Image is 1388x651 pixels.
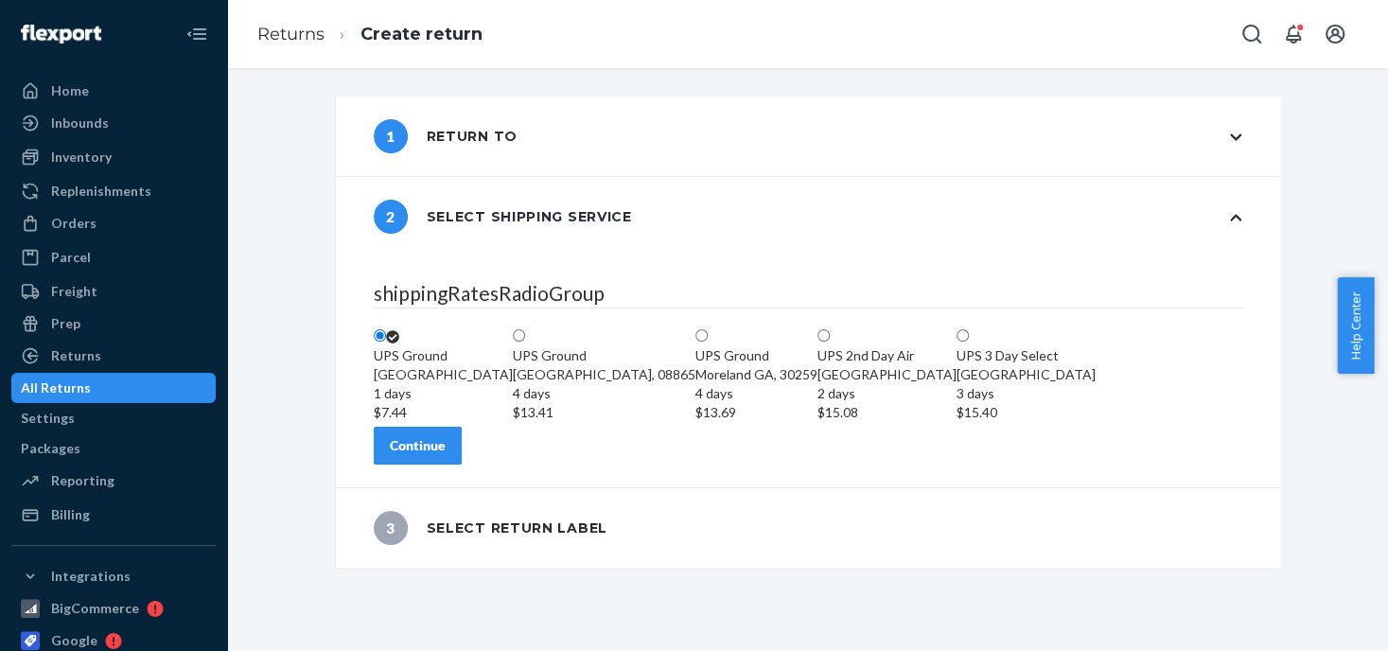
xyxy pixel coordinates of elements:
input: UPS 2nd Day Air[GEOGRAPHIC_DATA]2 days$15.08 [817,329,830,342]
div: Settings [21,409,75,428]
div: Orders [51,214,97,233]
span: 1 [374,119,408,153]
div: Home [51,81,89,100]
a: Create return [360,24,483,44]
div: $13.41 [513,403,695,422]
div: [GEOGRAPHIC_DATA] [957,365,1096,422]
a: Replenishments [11,176,216,206]
div: 2 days [817,384,957,403]
div: UPS Ground [374,346,513,365]
div: 4 days [513,384,695,403]
div: Integrations [51,567,131,586]
a: Orders [11,208,216,238]
div: [GEOGRAPHIC_DATA] [817,365,957,422]
div: $13.69 [695,403,817,422]
div: BigCommerce [51,599,139,618]
a: Home [11,76,216,106]
span: 2 [374,200,408,234]
div: Select shipping service [374,200,632,234]
button: Close Navigation [178,15,216,53]
div: Parcel [51,248,91,267]
a: Parcel [11,242,216,273]
div: Replenishments [51,182,151,201]
a: Returns [11,341,216,371]
a: Settings [11,403,216,433]
a: Reporting [11,466,216,496]
div: UPS 3 Day Select [957,346,1096,365]
div: [GEOGRAPHIC_DATA], 08865 [513,365,695,422]
img: Flexport logo [21,25,101,44]
div: Inbounds [51,114,109,132]
div: Inventory [51,148,112,167]
div: Billing [51,505,90,524]
div: UPS Ground [513,346,695,365]
ol: breadcrumbs [242,7,498,62]
a: Returns [257,24,325,44]
div: Moreland GA, 30259 [695,365,817,422]
div: 3 days [957,384,1096,403]
div: Freight [51,282,97,301]
div: All Returns [21,378,91,397]
div: Return to [374,119,518,153]
div: UPS Ground [695,346,817,365]
button: Open account menu [1316,15,1354,53]
div: Packages [21,439,80,458]
div: $7.44 [374,403,513,422]
button: Continue [374,427,462,465]
div: UPS 2nd Day Air [817,346,957,365]
div: Google [51,631,97,650]
input: UPS GroundMoreland GA, 302594 days$13.69 [695,329,708,342]
a: Packages [11,433,216,464]
input: UPS Ground[GEOGRAPHIC_DATA], 088654 days$13.41 [513,329,525,342]
div: $15.08 [817,403,957,422]
div: Reporting [51,471,114,490]
a: Inbounds [11,108,216,138]
div: 4 days [695,384,817,403]
div: Returns [51,346,101,365]
div: Prep [51,314,80,333]
span: 3 [374,511,408,545]
div: 1 days [374,384,513,403]
legend: shippingRatesRadioGroup [374,279,1242,308]
div: $15.40 [957,403,1096,422]
a: Prep [11,308,216,339]
a: BigCommerce [11,593,216,624]
input: UPS Ground[GEOGRAPHIC_DATA]1 days$7.44 [374,329,386,342]
input: UPS 3 Day Select[GEOGRAPHIC_DATA]3 days$15.40 [957,329,969,342]
div: [GEOGRAPHIC_DATA] [374,365,513,422]
div: Select return label [374,511,607,545]
a: All Returns [11,373,216,403]
button: Help Center [1337,277,1374,374]
a: Inventory [11,142,216,172]
button: Open Search Box [1233,15,1271,53]
button: Open notifications [1274,15,1312,53]
button: Integrations [11,561,216,591]
a: Billing [11,500,216,530]
div: Continue [390,436,446,455]
a: Freight [11,276,216,307]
